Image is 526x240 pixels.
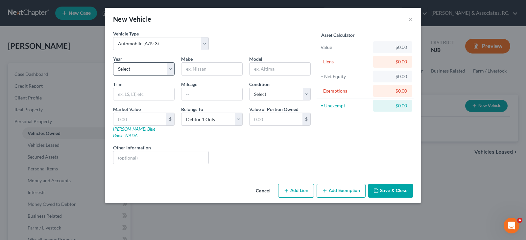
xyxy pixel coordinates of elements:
button: × [408,15,413,23]
div: Value [321,44,370,51]
a: NADA [125,133,138,138]
button: Add Exemption [317,184,366,198]
span: Belongs To [181,106,203,112]
label: Market Value [113,106,141,113]
button: Add Lien [278,184,314,198]
label: Value of Portion Owned [249,106,299,113]
label: Asset Calculator [321,32,355,38]
div: $0.00 [378,58,407,65]
div: $ [302,113,310,125]
input: ex. Altima [250,63,310,75]
label: Condition [249,81,270,88]
label: Mileage [181,81,197,88]
div: = Net Equity [321,73,370,80]
label: Trim [113,81,123,88]
button: Cancel [251,185,275,198]
input: 0.00 [250,113,302,125]
div: - Liens [321,58,370,65]
label: Other Information [113,144,151,151]
div: New Vehicle [113,14,151,24]
input: ex. LS, LT, etc [113,88,174,100]
div: $0.00 [378,73,407,80]
span: Make [181,56,193,62]
div: $0.00 [378,44,407,51]
div: = Unexempt [321,102,370,109]
input: -- [181,88,242,100]
input: (optional) [113,151,208,164]
span: 4 [517,218,522,223]
button: Save & Close [368,184,413,198]
iframe: Intercom live chat [504,218,519,233]
div: $0.00 [378,102,407,109]
label: Model [249,55,262,62]
label: Year [113,55,122,62]
div: - Exemptions [321,88,370,94]
div: $0.00 [378,88,407,94]
input: 0.00 [113,113,166,125]
a: [PERSON_NAME] Blue Book [113,126,155,138]
input: ex. Nissan [181,63,242,75]
div: $ [166,113,174,125]
label: Vehicle Type [113,30,139,37]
